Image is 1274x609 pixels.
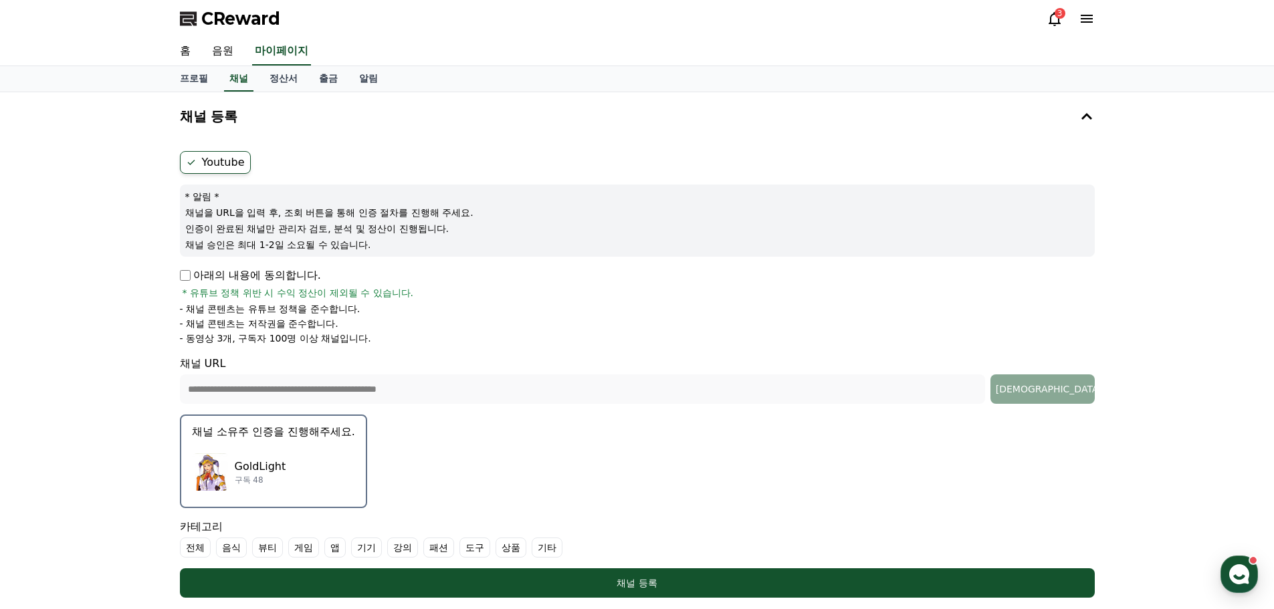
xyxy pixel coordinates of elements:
p: 채널 승인은 최대 1-2일 소요될 수 있습니다. [185,238,1089,251]
label: 전체 [180,537,211,558]
p: GoldLight [235,459,286,475]
label: 뷰티 [252,537,283,558]
label: 도구 [459,537,490,558]
label: 상품 [496,537,526,558]
a: 프로필 [169,66,219,92]
p: 아래의 내용에 동의합니다. [180,267,321,283]
p: 채널을 URL을 입력 후, 조회 버튼을 통해 인증 절차를 진행해 주세요. [185,206,1089,219]
a: 알림 [348,66,389,92]
a: 출금 [308,66,348,92]
label: 기기 [351,537,382,558]
label: 기타 [532,537,562,558]
div: 카테고리 [180,519,1095,558]
div: [DEMOGRAPHIC_DATA] [996,382,1089,396]
div: 3 [1055,8,1065,19]
a: 마이페이지 [252,37,311,66]
a: 3 [1047,11,1063,27]
a: 음원 [201,37,244,66]
label: 강의 [387,537,418,558]
p: - 채널 콘텐츠는 유튜브 정책을 준수합니다. [180,302,360,316]
span: CReward [201,8,280,29]
p: - 채널 콘텐츠는 저작권을 준수합니다. [180,317,338,330]
button: 채널 등록 [180,568,1095,598]
a: 홈 [169,37,201,66]
button: 채널 등록 [175,98,1100,135]
span: * 유튜브 정책 위반 시 수익 정산이 제외될 수 있습니다. [183,286,414,299]
p: 인증이 완료된 채널만 관리자 검토, 분석 및 정산이 진행됩니다. [185,222,1089,235]
p: 채널 소유주 인증을 진행해주세요. [192,424,355,440]
label: 음식 [216,537,247,558]
button: [DEMOGRAPHIC_DATA] [990,374,1095,404]
div: 채널 URL [180,356,1095,404]
a: 정산서 [259,66,308,92]
a: CReward [180,8,280,29]
p: 구독 48 [235,475,286,485]
div: 채널 등록 [207,576,1068,590]
button: 채널 소유주 인증을 진행해주세요. GoldLight GoldLight 구독 48 [180,414,367,508]
label: 게임 [288,537,319,558]
h4: 채널 등록 [180,109,238,124]
label: 패션 [423,537,454,558]
label: Youtube [180,151,251,174]
label: 앱 [324,537,346,558]
img: GoldLight [192,453,229,491]
p: - 동영상 3개, 구독자 100명 이상 채널입니다. [180,332,371,345]
a: 채널 [224,66,253,92]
